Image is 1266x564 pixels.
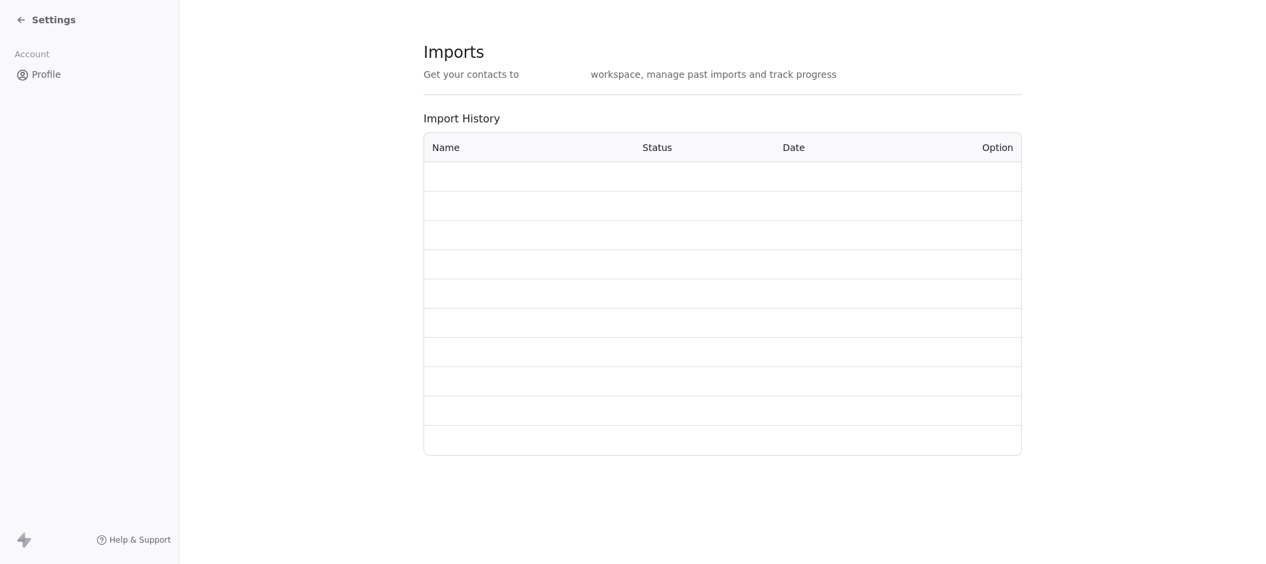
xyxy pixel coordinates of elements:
[783,142,805,153] span: Date
[9,45,55,65] span: Account
[424,68,519,81] span: Get your contacts to
[32,13,76,27] span: Settings
[96,535,171,545] a: Help & Support
[982,142,1013,153] span: Option
[16,13,76,27] a: Settings
[642,142,672,153] span: Status
[432,141,459,154] span: Name
[11,64,168,86] a: Profile
[591,68,836,81] span: workspace, manage past imports and track progress
[32,68,61,82] span: Profile
[424,111,1022,127] span: Import History
[424,43,836,63] span: Imports
[110,535,171,545] span: Help & Support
